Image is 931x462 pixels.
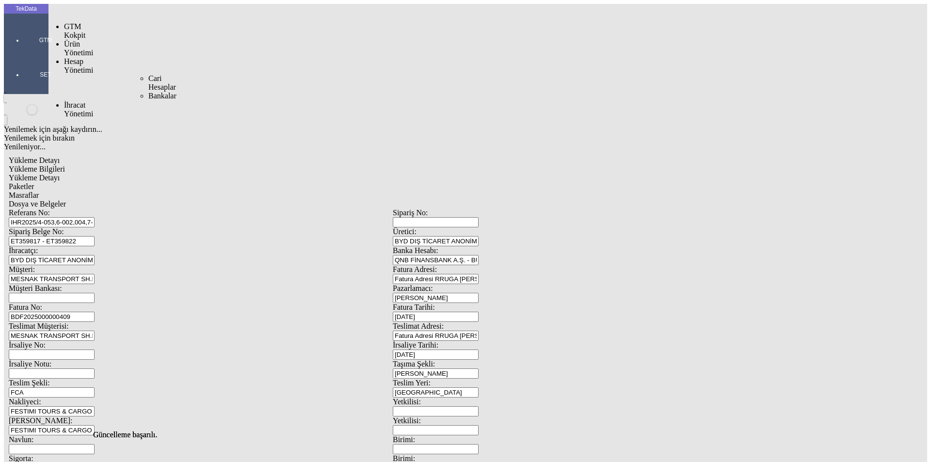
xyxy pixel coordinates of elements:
span: Yükleme Detayı [9,174,60,182]
span: Müşteri Bankası: [9,284,62,292]
span: Ürün Yönetimi [64,40,93,57]
span: Masraflar [9,191,39,199]
div: TekData [4,5,48,13]
span: Paketler [9,182,34,191]
span: SET [31,71,60,79]
span: İrsaliye Tarihi: [393,341,438,349]
span: İrsaliye Notu: [9,360,51,368]
span: Sipariş No: [393,208,428,217]
span: Nakliyeci: [9,398,41,406]
span: Navlun: [9,435,34,444]
span: Dosya ve Belgeler [9,200,66,208]
span: Yükleme Bilgileri [9,165,65,173]
span: Fatura Adresi: [393,265,437,273]
span: Teslimat Müşterisi: [9,322,69,330]
span: İrsaliye No: [9,341,46,349]
div: Yenilemek için bırakın [4,134,782,143]
span: İhracatçı: [9,246,38,255]
span: Sipariş Belge No: [9,227,64,236]
span: GTM Kokpit [64,22,85,39]
span: Taşıma Şekli: [393,360,435,368]
span: Cari Hesaplar [148,74,176,91]
span: Fatura Tarihi: [393,303,435,311]
span: Üretici: [393,227,417,236]
span: Yükleme Detayı [9,156,60,164]
span: İhracat Yönetimi [64,101,93,118]
div: Güncelleme başarılı. [93,430,838,439]
span: Referans No: [9,208,50,217]
span: Fatura No: [9,303,42,311]
span: Teslim Şekli: [9,379,50,387]
span: Müşteri: [9,265,35,273]
div: Yenilemek için aşağı kaydırın... [4,125,782,134]
span: Banka Hesabı: [393,246,438,255]
span: Yetkilisi: [393,416,421,425]
span: Birimi: [393,435,415,444]
span: Teslimat Adresi: [393,322,444,330]
span: Yetkilisi: [393,398,421,406]
span: Hesap Yönetimi [64,57,93,74]
span: Teslim Yeri: [393,379,431,387]
span: Bankalar [148,92,177,100]
span: [PERSON_NAME]: [9,416,73,425]
div: Yenileniyor... [4,143,782,151]
span: Pazarlamacı: [393,284,433,292]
